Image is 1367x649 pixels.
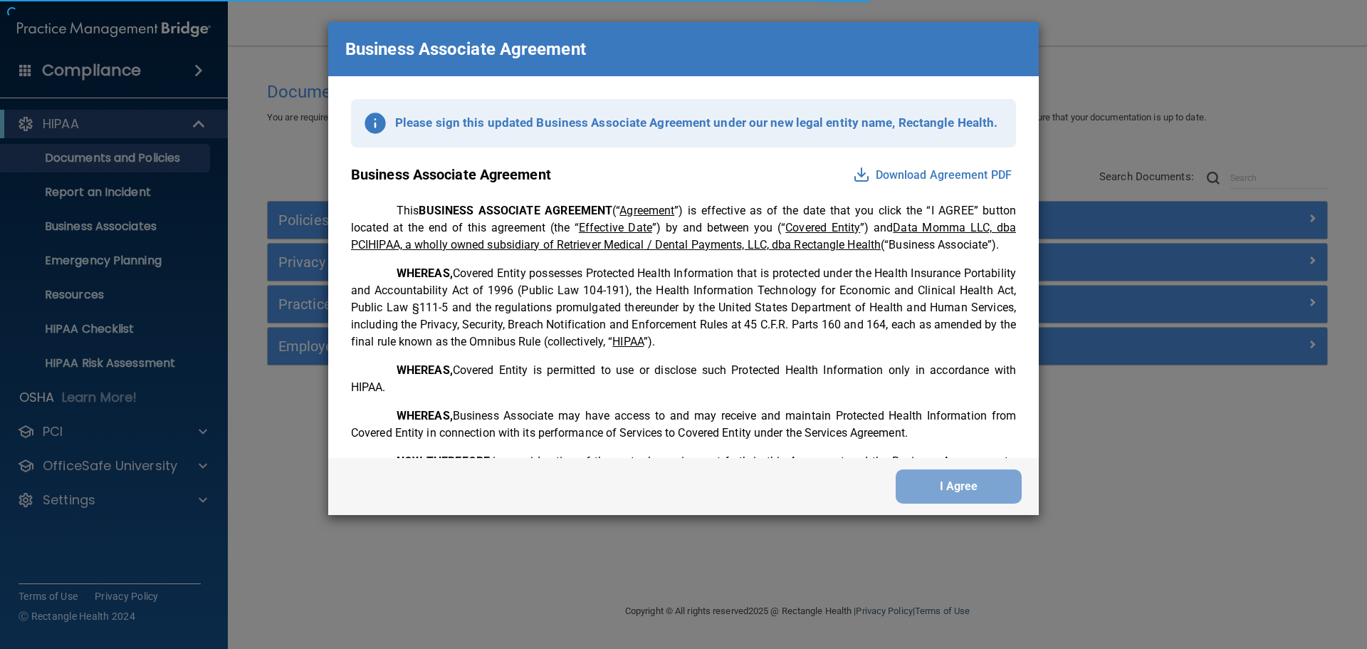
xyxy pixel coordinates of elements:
[397,409,453,422] span: WHEREAS,
[351,362,1016,396] p: Covered Entity is permitted to use or disclose such Protected Health Information only in accordan...
[351,202,1016,254] p: This (“ ”) is effective as of the date that you click the “I AGREE” button located at the end of ...
[397,266,453,280] span: WHEREAS,
[785,221,860,234] u: Covered Entity
[619,204,674,217] u: Agreement
[351,265,1016,351] p: Covered Entity possesses Protected Health Information that is protected under the Health Insuranc...
[397,455,493,468] span: NOW THEREFORE,
[345,33,586,65] p: Business Associate Agreement
[612,335,644,348] u: HIPAA
[397,363,453,377] span: WHEREAS,
[419,204,612,217] span: BUSINESS ASSOCIATE AGREEMENT
[351,162,551,188] p: Business Associate Agreement
[351,407,1016,442] p: Business Associate may have access to and may receive and maintain Protected Health Information f...
[896,469,1022,504] button: I Agree
[579,221,652,234] u: Effective Date
[395,112,997,134] p: Please sign this updated Business Associate Agreement under our new legal entity name, Rectangle ...
[351,453,1016,504] p: in consideration of the mutual promises set forth in this Agreement and the Business Arrangements...
[351,221,1016,251] u: Data Momma LLC, dba PCIHIPAA, a wholly owned subsidiary of Retriever Medical / Dental Payments, L...
[849,164,1016,187] button: Download Agreement PDF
